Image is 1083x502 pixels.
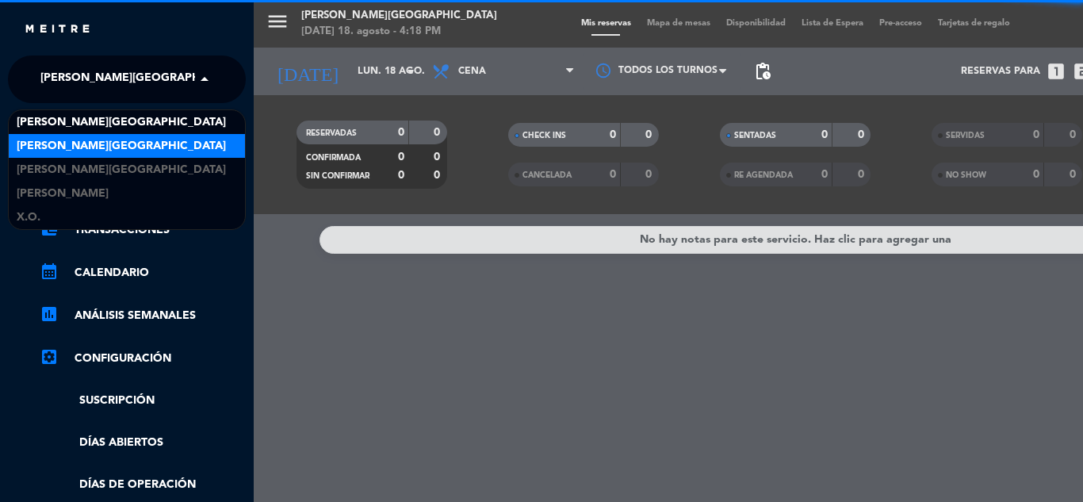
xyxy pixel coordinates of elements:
[17,209,40,227] span: X.O.
[40,263,246,282] a: calendar_monthCalendario
[40,262,59,281] i: calendar_month
[17,137,226,155] span: [PERSON_NAME][GEOGRAPHIC_DATA]
[40,63,250,96] span: [PERSON_NAME][GEOGRAPHIC_DATA]
[40,349,246,368] a: Configuración
[40,220,246,240] a: account_balance_walletTransacciones
[753,62,772,81] span: pending_actions
[24,24,91,36] img: MEITRE
[17,113,226,132] span: [PERSON_NAME][GEOGRAPHIC_DATA]
[40,392,246,410] a: Suscripción
[40,347,59,366] i: settings_applications
[40,434,246,452] a: Días abiertos
[40,476,246,494] a: Días de Operación
[17,161,226,179] span: [PERSON_NAME][GEOGRAPHIC_DATA]
[17,185,109,203] span: [PERSON_NAME]
[40,306,246,325] a: assessmentANÁLISIS SEMANALES
[40,305,59,324] i: assessment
